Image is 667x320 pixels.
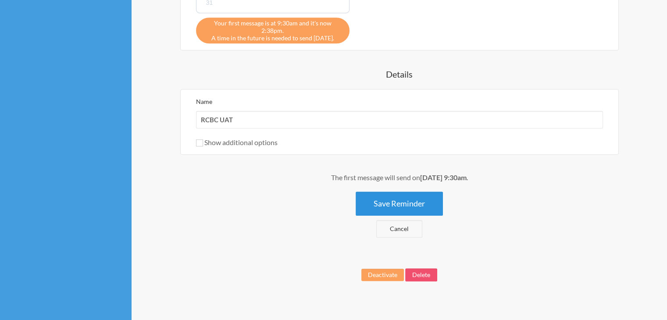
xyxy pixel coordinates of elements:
[196,139,203,146] input: Show additional options
[356,192,443,216] button: Save Reminder
[149,172,649,183] div: The first message will send on .
[196,138,278,146] label: Show additional options
[196,111,603,128] input: We suggest a 2 to 4 word name
[196,98,212,105] label: Name
[203,19,343,34] span: Your first message is at 9:30am and it's now 2:38pm.
[420,173,467,181] strong: [DATE] 9:30am
[196,18,350,43] div: A time in the future is needed to send [DATE].
[361,269,404,281] button: Deactivate
[405,268,437,281] button: Delete
[149,68,649,80] h4: Details
[376,220,422,238] a: Cancel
